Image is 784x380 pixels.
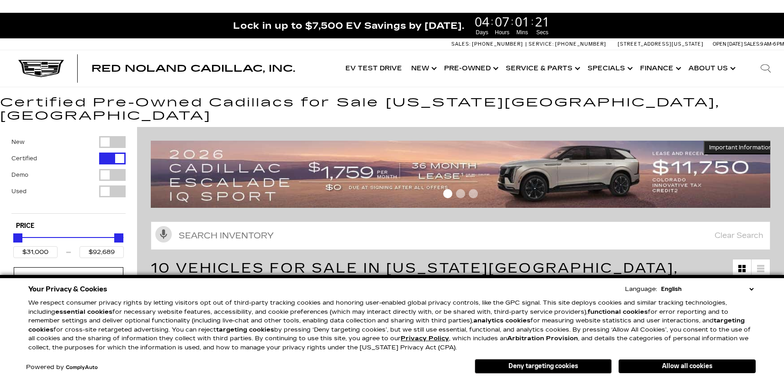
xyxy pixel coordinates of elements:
a: Finance [636,50,684,87]
span: Important Information [709,144,772,151]
span: 21 [534,15,551,28]
div: Price [13,230,124,258]
button: Deny targeting cookies [475,359,612,374]
a: About Us [684,50,738,87]
span: Go to slide 1 [443,189,452,198]
strong: analytics cookies [473,317,530,324]
strong: targeting cookies [28,317,745,333]
span: : [491,15,493,28]
strong: targeting cookies [216,326,274,333]
a: Close [768,17,779,28]
input: Maximum [79,246,124,258]
svg: Click to toggle on voice search [155,226,172,243]
h5: Price [16,222,121,230]
label: Used [11,187,26,196]
span: 07 [493,15,511,28]
a: Service & Parts [501,50,583,87]
img: Cadillac Dark Logo with Cadillac White Text [18,60,64,77]
a: Service: [PHONE_NUMBER] [525,42,609,47]
span: : [511,15,514,28]
span: Sales: [451,41,471,47]
span: Go to slide 2 [456,189,465,198]
strong: functional cookies [588,308,648,316]
span: Hours [493,28,511,37]
a: Sales: [PHONE_NUMBER] [451,42,525,47]
span: 01 [514,15,531,28]
span: Lock in up to $7,500 EV Savings by [DATE]. [233,20,464,32]
select: Language Select [659,285,756,294]
span: [PHONE_NUMBER] [555,41,606,47]
span: Red Noland Cadillac, Inc. [91,63,295,74]
span: Mins [514,28,531,37]
a: [STREET_ADDRESS][US_STATE] [618,41,704,47]
span: 04 [473,15,491,28]
a: Pre-Owned [440,50,501,87]
div: Powered by [26,364,98,370]
input: Minimum [13,246,58,258]
a: ComplyAuto [66,365,98,370]
a: Red Noland Cadillac, Inc. [91,64,295,73]
p: We respect consumer privacy rights by letting visitors opt out of third-party tracking cookies an... [28,299,756,352]
button: Important Information [704,141,778,154]
span: 9 AM-6 PM [760,41,784,47]
span: [PHONE_NUMBER] [472,41,523,47]
span: Your Privacy & Cookies [28,283,107,296]
div: Filter by Vehicle Type [11,136,126,213]
a: EV Test Drive [341,50,407,87]
button: Allow all cookies [619,359,756,373]
label: New [11,137,25,147]
input: Search Inventory [151,222,770,250]
img: 2509-September-FOM-Escalade-IQ-Lease9 [151,141,778,208]
strong: essential cookies [55,308,112,316]
a: Specials [583,50,636,87]
span: Sales: [744,41,760,47]
div: Maximum Price [114,233,123,243]
span: Service: [529,41,554,47]
div: ModelModel [14,267,123,292]
div: Language: [625,286,657,292]
span: Secs [534,28,551,37]
label: Certified [11,154,37,163]
span: Open [DATE] [713,41,743,47]
span: : [531,15,534,28]
a: Privacy Policy [401,335,449,342]
a: New [407,50,440,87]
strong: Arbitration Provision [507,335,578,342]
div: Minimum Price [13,233,22,243]
span: Go to slide 3 [469,189,478,198]
span: 10 Vehicles for Sale in [US_STATE][GEOGRAPHIC_DATA], [GEOGRAPHIC_DATA] [151,260,678,295]
label: Demo [11,170,28,179]
span: Days [473,28,491,37]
